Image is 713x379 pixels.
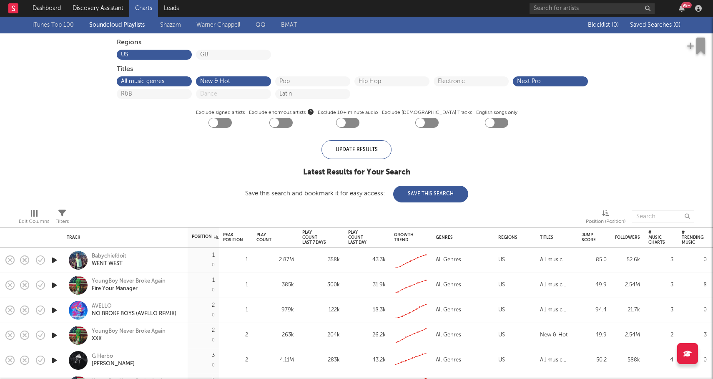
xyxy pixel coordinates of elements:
[92,285,166,293] div: Fire Your Manager
[212,328,215,333] div: 2
[540,355,573,365] div: All music genres
[648,305,673,315] div: 3
[615,235,640,240] div: Followers
[359,78,425,84] button: Hip Hop
[92,253,126,268] a: BabychiefdoitWENT WEST
[92,353,135,360] div: G Herbo
[281,20,297,30] a: BMAT
[673,22,680,28] span: ( 0 )
[200,91,267,97] button: Dance
[540,280,573,290] div: All music genres, New & Hot
[223,330,248,340] div: 2
[582,232,596,243] div: Jump Score
[582,280,607,290] div: 49.9
[212,363,215,368] div: 0
[476,108,517,118] label: English songs only
[436,305,461,315] div: All Genres
[92,260,126,268] div: WENT WEST
[436,330,461,340] div: All Genres
[498,280,505,290] div: US
[117,64,596,74] div: Titles
[223,355,248,365] div: 2
[302,330,340,340] div: 204k
[582,305,607,315] div: 94.4
[212,338,215,343] div: 0
[586,206,625,230] div: Position (Position)
[348,355,386,365] div: 43.2k
[223,305,248,315] div: 1
[540,235,569,240] div: Titles
[256,232,281,243] div: Play Count
[121,52,188,58] button: US
[92,278,166,285] div: YoungBoy Never Broke Again
[212,303,215,308] div: 2
[121,78,188,84] button: All music genres
[582,330,607,340] div: 49.9
[302,305,340,315] div: 122k
[530,3,655,14] input: Search for artists
[436,355,461,365] div: All Genres
[682,280,707,290] div: 8
[223,255,248,265] div: 1
[615,305,640,315] div: 21.7k
[318,108,378,118] label: Exclude 10+ minute audio
[348,230,373,245] div: Play Count Last Day
[55,217,69,227] div: Filters
[196,20,240,30] a: Warner Chappell
[612,22,619,28] span: ( 0 )
[321,140,392,159] div: Update Results
[92,303,176,310] div: AVELLO
[648,255,673,265] div: 3
[245,190,468,197] div: Save this search and bookmark it for easy access:
[382,108,472,118] label: Exclude [DEMOGRAPHIC_DATA] Tracks
[628,22,680,28] button: Saved Searches (0)
[540,305,573,315] div: All music genres, Next Pro
[498,255,505,265] div: US
[615,280,640,290] div: 2.54M
[256,305,294,315] div: 979k
[196,108,245,118] label: Exclude signed artists
[648,230,665,245] div: # Music Charts
[517,78,584,84] button: Next Pro
[681,2,692,8] div: 99 +
[615,330,640,340] div: 2.54M
[212,353,215,358] div: 3
[117,38,596,48] div: Regions
[302,280,340,290] div: 300k
[256,255,294,265] div: 2.87M
[648,355,673,365] div: 4
[249,108,314,118] span: Exclude enormous artists
[498,330,505,340] div: US
[615,355,640,365] div: 588k
[92,360,135,368] div: [PERSON_NAME]
[92,353,135,368] a: G Herbo[PERSON_NAME]
[223,280,248,290] div: 1
[348,305,386,315] div: 18.3k
[200,52,267,58] button: GB
[498,305,505,315] div: US
[192,234,218,239] div: Position
[92,328,166,343] a: YoungBoy Never Broke AgainXXX
[212,253,215,258] div: 1
[92,335,166,343] div: XXX
[33,20,74,30] a: iTunes Top 100
[498,235,527,240] div: Regions
[55,206,69,230] div: Filters
[648,280,673,290] div: 3
[256,330,294,340] div: 263k
[348,280,386,290] div: 31.9k
[92,253,126,260] div: Babychiefdoit
[121,91,188,97] button: R&B
[682,230,704,245] div: # Trending Music
[586,217,625,227] div: Position (Position)
[648,330,673,340] div: 2
[436,235,486,240] div: Genres
[588,22,619,28] span: Blocklist
[212,313,215,318] div: 0
[212,278,215,283] div: 1
[160,20,181,30] a: Shazam
[436,255,461,265] div: All Genres
[682,305,707,315] div: 0
[682,255,707,265] div: 0
[302,255,340,265] div: 358k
